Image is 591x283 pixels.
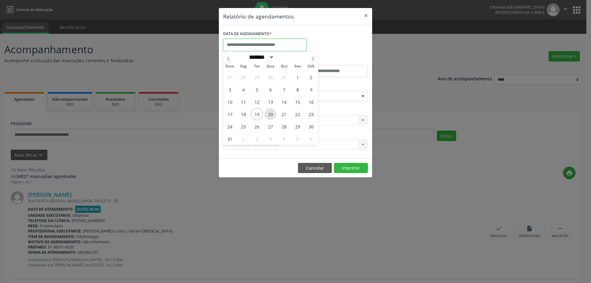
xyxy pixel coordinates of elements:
h5: Relatório de agendamentos [223,12,294,20]
button: Imprimir [334,163,368,173]
span: Agosto 29, 2025 [291,120,304,132]
span: Julho 29, 2025 [251,71,263,83]
span: Setembro 5, 2025 [291,133,304,145]
span: Agosto 13, 2025 [264,96,276,108]
span: Sex [291,64,304,68]
span: Dom [223,64,237,68]
span: Qua [264,64,277,68]
span: Agosto 18, 2025 [237,108,249,120]
input: Year [274,54,294,60]
button: Cancelar [298,163,332,173]
span: Agosto 11, 2025 [237,96,249,108]
span: Setembro 6, 2025 [305,133,317,145]
span: Agosto 12, 2025 [251,96,263,108]
span: Agosto 16, 2025 [305,96,317,108]
span: Julho 27, 2025 [224,71,236,83]
span: Agosto 22, 2025 [291,108,304,120]
span: Agosto 17, 2025 [224,108,236,120]
span: Agosto 31, 2025 [224,133,236,145]
span: Agosto 26, 2025 [251,120,263,132]
span: Agosto 15, 2025 [291,96,304,108]
select: Month [247,54,274,60]
span: Agosto 24, 2025 [224,120,236,132]
span: Qui [277,64,291,68]
span: Setembro 4, 2025 [278,133,290,145]
span: Agosto 19, 2025 [251,108,263,120]
span: Agosto 10, 2025 [224,96,236,108]
span: Agosto 28, 2025 [278,120,290,132]
span: Agosto 9, 2025 [305,83,317,95]
span: Julho 31, 2025 [278,71,290,83]
span: Agosto 2, 2025 [305,71,317,83]
span: Agosto 30, 2025 [305,120,317,132]
span: Sáb [304,64,318,68]
span: Ter [250,64,264,68]
span: Setembro 2, 2025 [251,133,263,145]
label: ATÉ [297,55,368,65]
span: Agosto 20, 2025 [264,108,276,120]
span: Agosto 23, 2025 [305,108,317,120]
span: Julho 28, 2025 [237,71,249,83]
span: Agosto 1, 2025 [291,71,304,83]
span: Agosto 3, 2025 [224,83,236,95]
span: Agosto 8, 2025 [291,83,304,95]
span: Setembro 1, 2025 [237,133,249,145]
span: Agosto 14, 2025 [278,96,290,108]
span: Agosto 6, 2025 [264,83,276,95]
span: Agosto 5, 2025 [251,83,263,95]
button: Close [360,8,372,23]
span: Agosto 27, 2025 [264,120,276,132]
span: Setembro 3, 2025 [264,133,276,145]
span: Julho 30, 2025 [264,71,276,83]
label: DATA DE AGENDAMENTO [223,29,271,39]
span: Agosto 7, 2025 [278,83,290,95]
span: Agosto 25, 2025 [237,120,249,132]
span: Agosto 4, 2025 [237,83,249,95]
span: Agosto 21, 2025 [278,108,290,120]
span: Seg [237,64,250,68]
